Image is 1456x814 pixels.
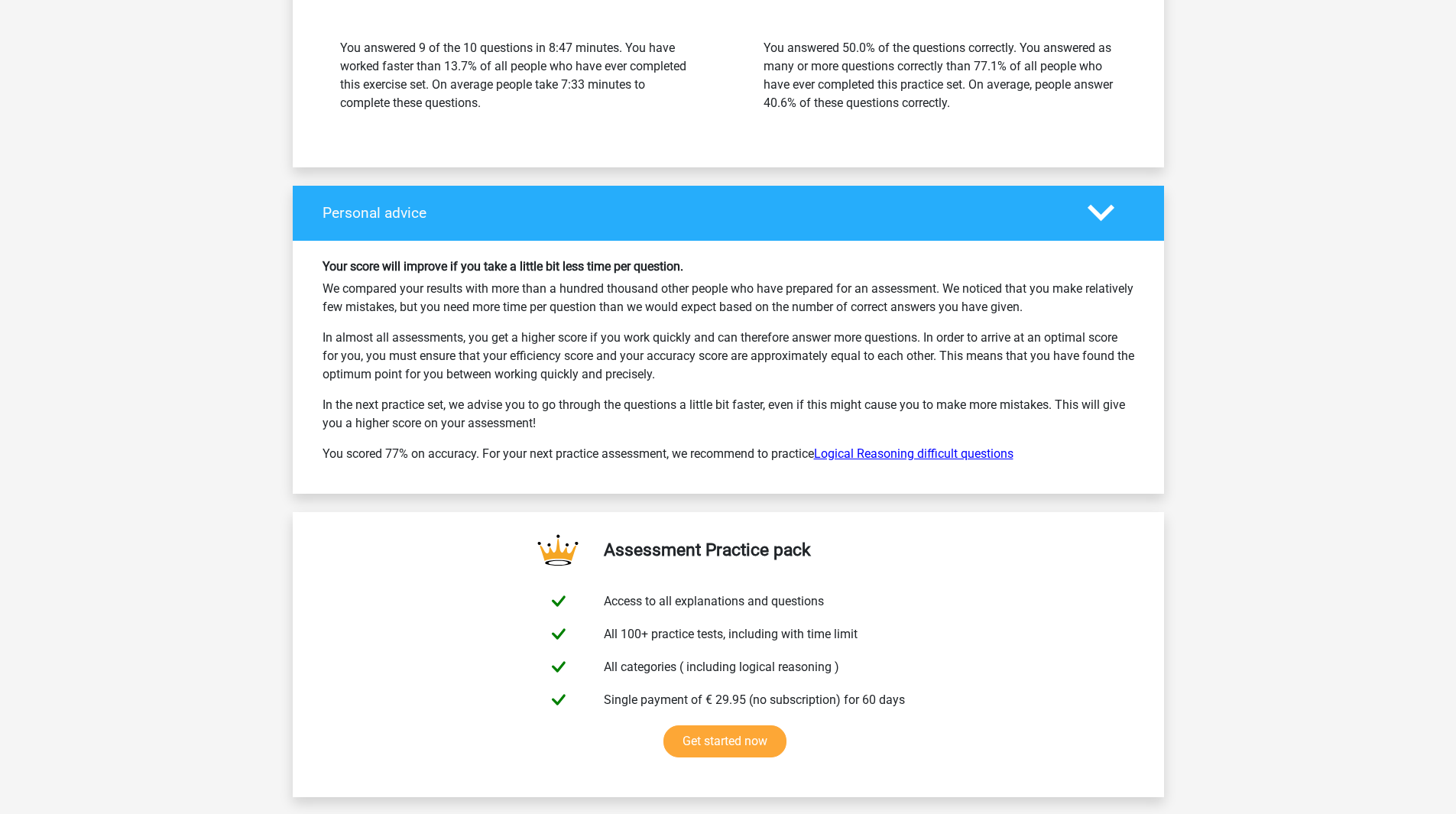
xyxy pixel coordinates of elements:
[323,329,1134,384] p: In almost all assessments, you get a higher score if you work quickly and can therefore answer mo...
[663,725,786,757] a: Get started now
[814,446,1013,461] a: Logical Reasoning difficult questions
[323,445,1134,463] p: You scored 77% on accuracy. For your next practice assessment, we recommend to practice
[323,259,1134,274] h6: Your score will improve if you take a little bit less time per question.
[323,396,1134,433] p: In the next practice set, we advise you to go through the questions a little bit faster, even if ...
[764,39,1117,112] div: You answered 50.0% of the questions correctly. You answered as many or more questions correctly t...
[323,204,1065,222] h4: Personal advice
[323,280,1134,316] p: We compared your results with more than a hundred thousand other people who have prepared for an ...
[340,39,693,112] div: You answered 9 of the 10 questions in 8:47 minutes. You have worked faster than 13.7% of all peop...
